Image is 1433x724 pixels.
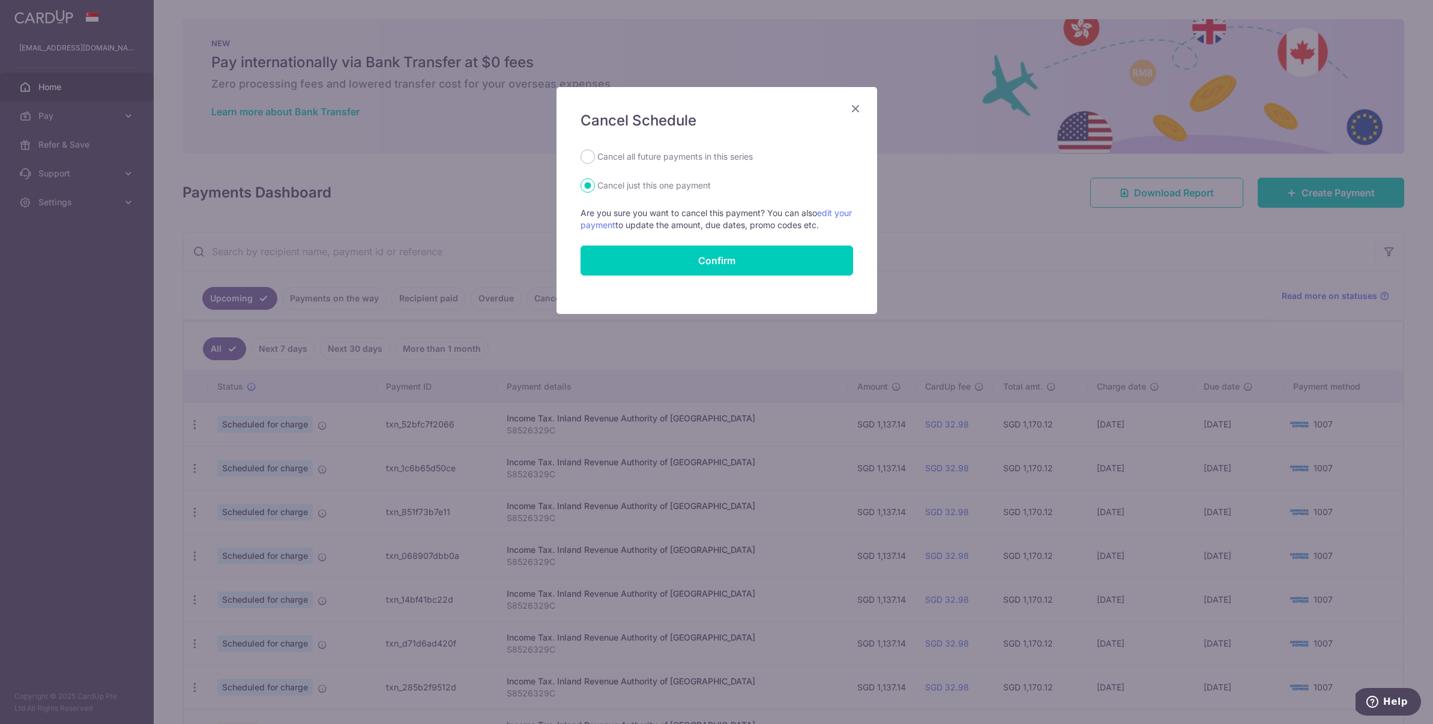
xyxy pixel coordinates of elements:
[1356,688,1421,718] iframe: Opens a widget where you can find more information
[581,246,853,276] input: Confirm
[597,178,711,193] label: Cancel just this one payment
[581,111,853,130] h5: Cancel Schedule
[597,149,753,164] label: Cancel all future payments in this series
[581,207,853,231] p: Are you sure you want to cancel this payment? You can also to update the amount, due dates, promo...
[848,101,863,116] button: Close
